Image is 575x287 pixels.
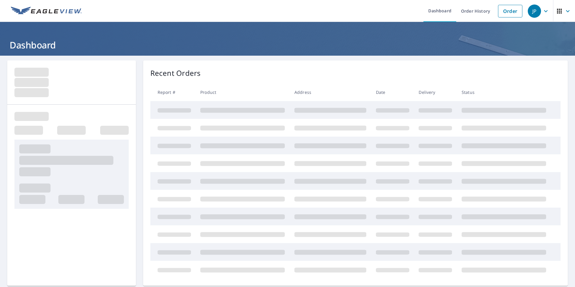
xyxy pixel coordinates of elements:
h1: Dashboard [7,39,568,51]
th: Report # [150,83,196,101]
th: Product [195,83,290,101]
div: JP [528,5,541,18]
th: Status [457,83,551,101]
th: Address [290,83,371,101]
a: Order [498,5,522,17]
th: Delivery [414,83,457,101]
th: Date [371,83,414,101]
img: EV Logo [11,7,82,16]
p: Recent Orders [150,68,201,79]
